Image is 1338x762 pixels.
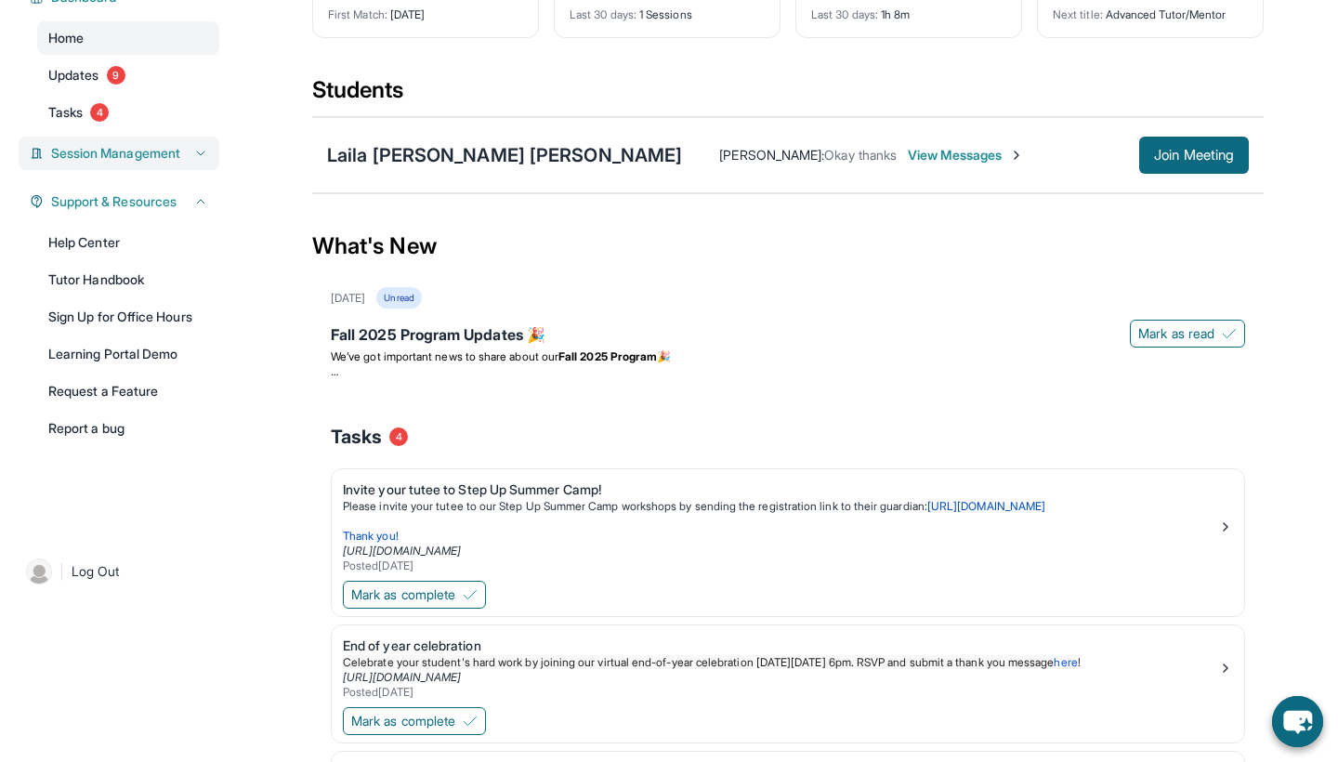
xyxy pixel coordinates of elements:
a: Report a bug [37,412,219,445]
span: 9 [107,66,125,85]
div: Laila [PERSON_NAME] [PERSON_NAME] [327,142,682,168]
span: Last 30 days : [570,7,636,21]
span: Home [48,29,84,47]
a: |Log Out [19,551,219,592]
a: Tasks4 [37,96,219,129]
span: | [59,560,64,583]
span: Session Management [51,144,180,163]
img: Mark as complete [463,587,478,602]
img: user-img [26,558,52,585]
p: Please invite your tutee to our Step Up Summer Camp workshops by sending the registration link to... [343,499,1218,514]
a: End of year celebrationCelebrate your student's hard work by joining our virtual end-of-year cele... [332,625,1244,703]
span: Mark as read [1138,324,1214,343]
a: Request a Feature [37,374,219,408]
button: chat-button [1272,696,1323,747]
span: Updates [48,66,99,85]
a: Learning Portal Demo [37,337,219,371]
span: 4 [389,427,408,446]
button: Session Management [44,144,208,163]
span: Support & Resources [51,192,177,211]
span: Celebrate your student's hard work by joining our virtual end-of-year celebration [DATE][DATE] 6p... [343,655,1054,669]
div: What's New [312,205,1264,287]
span: Okay thanks [824,147,897,163]
a: Sign Up for Office Hours [37,300,219,334]
span: Last 30 days : [811,7,878,21]
div: Students [312,75,1264,116]
a: [URL][DOMAIN_NAME] [343,544,461,558]
button: Mark as read [1130,320,1245,348]
span: Thank you! [343,529,399,543]
a: Home [37,21,219,55]
div: Invite your tutee to Step Up Summer Camp! [343,480,1218,499]
span: Tasks [48,103,83,122]
span: Tasks [331,424,382,450]
a: here [1054,655,1077,669]
div: End of year celebration [343,637,1218,655]
img: Chevron-Right [1009,148,1024,163]
a: Help Center [37,226,219,259]
span: 🎉 [657,349,671,363]
span: 4 [90,103,109,122]
span: Mark as complete [351,585,455,604]
a: [URL][DOMAIN_NAME] [343,670,461,684]
div: Unread [376,287,421,309]
img: Mark as read [1222,326,1237,341]
button: Mark as complete [343,581,486,609]
div: Posted [DATE] [343,685,1218,700]
span: First Match : [328,7,387,21]
div: [DATE] [331,291,365,306]
span: Log Out [72,562,120,581]
div: Fall 2025 Program Updates 🎉 [331,323,1245,349]
a: Invite your tutee to Step Up Summer Camp!Please invite your tutee to our Step Up Summer Camp work... [332,469,1244,577]
span: Next title : [1053,7,1103,21]
a: Tutor Handbook [37,263,219,296]
a: Updates9 [37,59,219,92]
span: View Messages [908,146,1024,164]
p: ! [343,655,1218,670]
button: Mark as complete [343,707,486,735]
button: Join Meeting [1139,137,1249,174]
span: Join Meeting [1154,150,1234,161]
span: We’ve got important news to share about our [331,349,558,363]
a: [URL][DOMAIN_NAME] [927,499,1045,513]
span: [PERSON_NAME] : [719,147,824,163]
button: Support & Resources [44,192,208,211]
div: Posted [DATE] [343,558,1218,573]
img: Mark as complete [463,714,478,729]
strong: Fall 2025 Program [558,349,657,363]
span: Mark as complete [351,712,455,730]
